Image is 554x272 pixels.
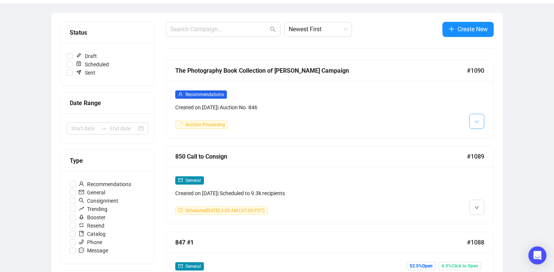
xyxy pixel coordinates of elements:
span: Phone [76,238,105,246]
div: 850 Call to Consign [175,152,467,161]
div: Status [70,28,145,37]
span: clock-circle [178,208,183,212]
span: mail [79,189,84,195]
span: Sent [73,69,98,77]
span: search [270,26,276,32]
span: Consignment [76,197,121,205]
span: #1090 [467,66,484,75]
span: 6.9% Click to Open [439,262,481,270]
span: Draft [73,52,100,60]
a: 850 Call to Consign#1089mailGeneralCreated on [DATE]| Scheduled to 9.3k recipientsclock-circleSch... [166,146,494,224]
span: Auction Processing [185,122,225,127]
span: swap-right [101,125,107,131]
span: Create New [458,24,488,34]
span: user [178,92,183,96]
span: user [79,181,84,186]
span: Newest First [289,22,347,37]
span: to [101,125,107,131]
span: #1088 [467,238,484,247]
span: message [79,248,84,253]
span: loading [178,122,183,127]
span: Resend [76,222,107,230]
span: search [79,198,84,203]
span: book [79,231,84,236]
input: End date [110,124,137,133]
span: retweet [79,223,84,228]
span: Catalog [76,230,109,238]
span: General [185,178,201,183]
span: rise [79,206,84,211]
span: plus [448,26,455,32]
div: The Photography Book Collection of [PERSON_NAME] Campaign [175,66,467,75]
div: Type [70,156,145,165]
span: Message [76,246,111,255]
span: #1089 [467,152,484,161]
span: down [474,119,479,124]
span: General [185,264,201,269]
div: Open Intercom Messenger [528,246,546,264]
span: mail [178,264,183,268]
span: Trending [76,205,110,213]
div: 847 #1 [175,238,467,247]
span: mail [178,178,183,182]
span: Scheduled [73,60,112,69]
span: General [76,188,108,197]
span: Scheduled [DATE] 3:00 AM (-07:00 PDT) [185,208,265,213]
span: phone [79,239,84,244]
span: Booster [76,213,109,222]
span: down [474,205,479,210]
span: Recommendations [185,92,224,97]
span: Recommendations [76,180,134,188]
span: rocket [79,214,84,220]
button: Create New [442,22,494,37]
div: Created on [DATE] | Auction No. 846 [175,103,406,112]
input: Search Campaign... [170,25,268,34]
div: Created on [DATE] | Scheduled to 9.3k recipients [175,189,406,197]
div: Date Range [70,98,145,108]
input: Start date [71,124,98,133]
a: The Photography Book Collection of [PERSON_NAME] Campaign#1090userRecommendationsCreated on [DATE... [166,60,494,138]
span: 52.5% Open [407,262,436,270]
